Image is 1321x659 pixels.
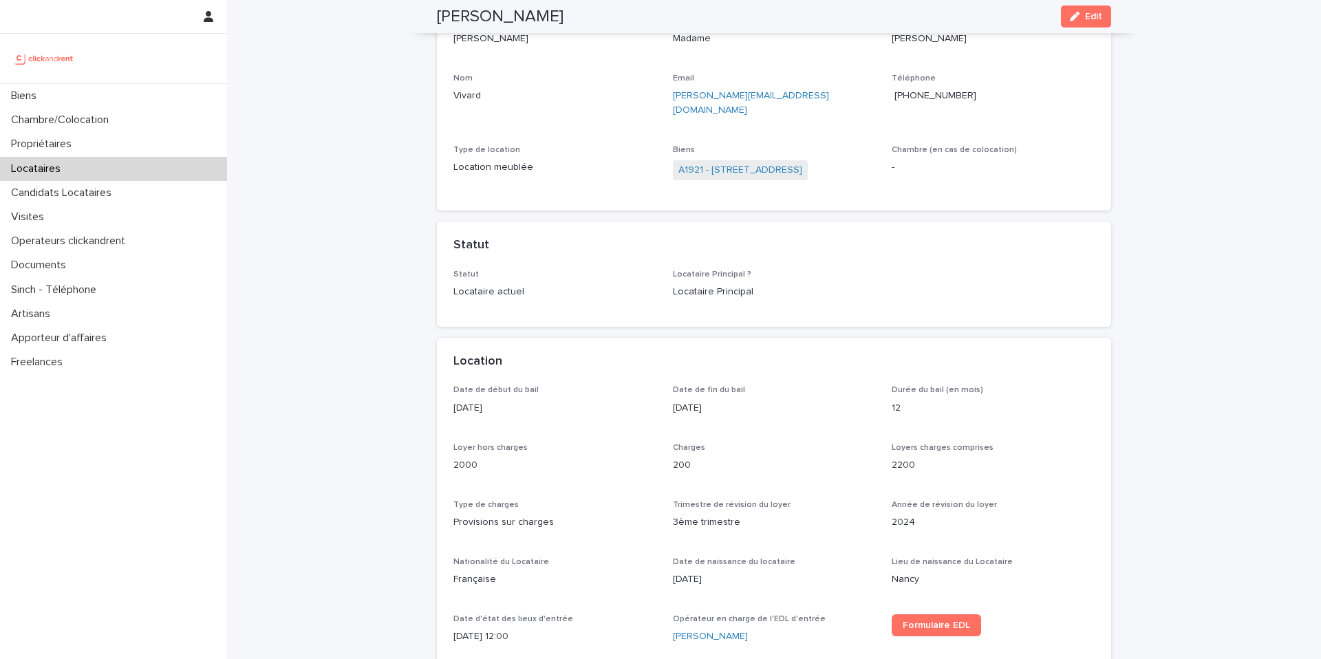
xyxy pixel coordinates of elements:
p: Vivard [453,89,656,103]
button: Edit [1061,6,1111,28]
p: Visites [6,210,55,224]
span: Loyers charges comprises [892,444,994,452]
h2: Statut [453,238,489,253]
p: Sinch - Téléphone [6,283,107,296]
span: Trimestre de révision du loyer [673,501,791,509]
p: Provisions sur charges [453,515,656,530]
span: [PHONE_NUMBER] [894,91,976,100]
span: Type de location [453,146,520,154]
span: Date de naissance du locataire [673,558,795,566]
p: Propriétaires [6,138,83,151]
p: Locataires [6,162,72,175]
span: Edit [1085,12,1102,21]
a: Formulaire EDL [892,614,981,636]
h2: Location [453,354,502,369]
p: Apporteur d'affaires [6,332,118,345]
span: Nom [453,74,473,83]
p: Locataire Principal [673,285,876,299]
p: Operateurs clickandrent [6,235,136,248]
span: Type de charges [453,501,519,509]
h2: [PERSON_NAME] [437,7,563,27]
p: - [892,160,1095,175]
span: Lieu de naissance du Locataire [892,558,1013,566]
p: Artisans [6,307,61,321]
p: 200 [673,458,876,473]
p: [DATE] [673,572,876,587]
p: 2200 [892,458,1095,473]
span: Charges [673,444,705,452]
p: [DATE] [673,401,876,415]
span: Durée du bail (en mois) [892,386,983,394]
span: Locataire Principal ? [673,270,751,279]
span: Statut [453,270,479,279]
p: Française [453,572,656,587]
span: Date d'état des lieux d'entrée [453,615,573,623]
a: A1921 - [STREET_ADDRESS] [678,163,802,177]
span: Opérateur en charge de l'EDL d'entrée [673,615,826,623]
p: [DATE] 12:00 [453,629,656,644]
span: Chambre (en cas de colocation) [892,146,1017,154]
span: Email [673,74,694,83]
span: Date de fin du bail [673,386,745,394]
span: Biens [673,146,695,154]
p: [PERSON_NAME] [453,32,656,46]
p: Madame [673,32,876,46]
span: Date de début du bail [453,386,539,394]
span: Loyer hors charges [453,444,528,452]
p: [DATE] [453,401,656,415]
p: 2024 [892,515,1095,530]
p: Chambre/Colocation [6,114,120,127]
span: Année de révision du loyer [892,501,997,509]
p: Location meublée [453,160,656,175]
span: Téléphone [892,74,936,83]
p: 3ème trimestre [673,515,876,530]
p: 12 [892,401,1095,415]
a: [PERSON_NAME][EMAIL_ADDRESS][DOMAIN_NAME] [673,91,829,115]
a: [PERSON_NAME] [673,629,748,644]
p: [PERSON_NAME] [892,32,1095,46]
img: UCB0brd3T0yccxBKYDjQ [11,45,78,72]
p: Freelances [6,356,74,369]
p: 2000 [453,458,656,473]
p: Candidats Locataires [6,186,122,199]
p: Documents [6,259,77,272]
p: Biens [6,89,47,102]
p: Nancy [892,572,1095,587]
span: Nationalité du Locataire [453,558,549,566]
span: Formulaire EDL [903,620,970,630]
p: Locataire actuel [453,285,656,299]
